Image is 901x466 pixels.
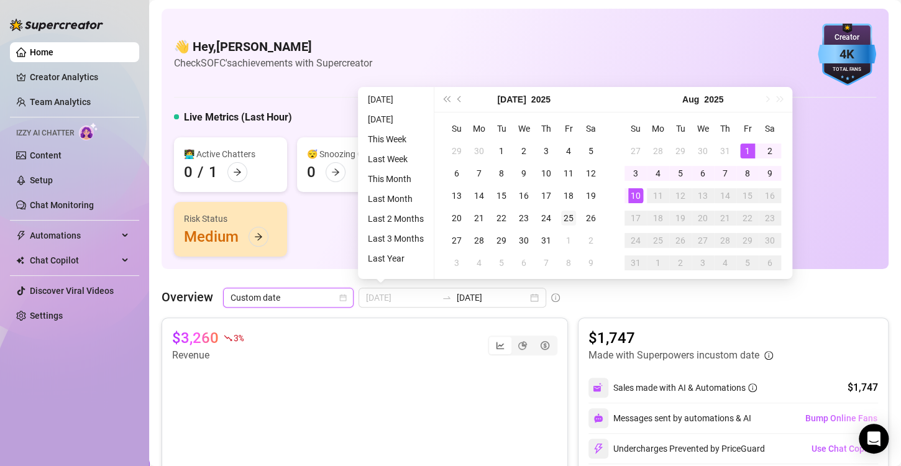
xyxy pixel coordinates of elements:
div: 26 [673,233,688,248]
td: 2025-08-06 [692,162,714,185]
button: Choose a month [682,87,699,112]
span: Custom date [231,288,346,307]
td: 2025-08-03 [446,252,468,274]
td: 2025-07-19 [580,185,602,207]
div: 8 [494,166,509,181]
div: 22 [740,211,755,226]
td: 2025-07-30 [513,229,535,252]
input: End date [457,291,528,304]
div: 3 [449,255,464,270]
td: 2025-07-16 [513,185,535,207]
td: 2025-08-17 [624,207,647,229]
td: 2025-08-03 [624,162,647,185]
a: Creator Analytics [30,67,129,87]
td: 2025-08-24 [624,229,647,252]
td: 2025-07-13 [446,185,468,207]
div: $1,747 [848,380,878,395]
div: 20 [449,211,464,226]
span: swap-right [442,293,452,303]
img: svg%3e [593,382,604,393]
td: 2025-07-17 [535,185,557,207]
td: 2025-07-03 [535,140,557,162]
td: 2025-09-04 [714,252,736,274]
th: Tu [490,117,513,140]
span: calendar [339,294,347,301]
article: Made with Superpowers in custom date [588,348,759,363]
td: 2025-08-27 [692,229,714,252]
th: Th [535,117,557,140]
td: 2025-08-20 [692,207,714,229]
td: 2025-09-02 [669,252,692,274]
td: 2025-08-29 [736,229,759,252]
div: 😴 Snoozing Chatters [307,147,400,161]
div: 1 [561,233,576,248]
div: 19 [583,188,598,203]
input: Start date [366,291,437,304]
td: 2025-09-03 [692,252,714,274]
li: This Week [363,132,429,147]
div: 23 [516,211,531,226]
td: 2025-08-01 [557,229,580,252]
div: 28 [472,233,487,248]
div: 11 [651,188,665,203]
td: 2025-08-30 [759,229,781,252]
div: 6 [516,255,531,270]
th: Fr [557,117,580,140]
td: 2025-09-05 [736,252,759,274]
td: 2025-07-28 [468,229,490,252]
td: 2025-07-30 [692,140,714,162]
div: 30 [695,144,710,158]
div: 6 [695,166,710,181]
td: 2025-08-22 [736,207,759,229]
div: 31 [628,255,643,270]
button: Last year (Control + left) [439,87,453,112]
td: 2025-08-31 [624,252,647,274]
div: 2 [583,233,598,248]
div: 6 [762,255,777,270]
div: 28 [651,144,665,158]
article: $3,260 [172,328,219,348]
div: 24 [539,211,554,226]
div: 18 [561,188,576,203]
a: Settings [30,311,63,321]
div: 5 [494,255,509,270]
li: Last Week [363,152,429,167]
div: 12 [583,166,598,181]
div: 10 [628,188,643,203]
td: 2025-07-27 [624,140,647,162]
td: 2025-08-08 [557,252,580,274]
td: 2025-08-14 [714,185,736,207]
img: svg%3e [593,413,603,423]
div: 17 [628,211,643,226]
td: 2025-08-19 [669,207,692,229]
div: 4 [718,255,733,270]
div: 24 [628,233,643,248]
button: Bump Online Fans [805,408,878,428]
th: Mo [468,117,490,140]
div: 7 [539,255,554,270]
td: 2025-07-25 [557,207,580,229]
div: 29 [494,233,509,248]
div: 29 [449,144,464,158]
div: 21 [718,211,733,226]
div: 4 [651,166,665,181]
td: 2025-08-09 [759,162,781,185]
article: Revenue [172,348,243,363]
div: 10 [539,166,554,181]
div: 13 [695,188,710,203]
td: 2025-07-11 [557,162,580,185]
th: Tu [669,117,692,140]
td: 2025-07-18 [557,185,580,207]
img: Chat Copilot [16,256,24,265]
td: 2025-07-05 [580,140,602,162]
div: Sales made with AI & Automations [613,381,757,395]
a: Discover Viral Videos [30,286,114,296]
td: 2025-08-05 [490,252,513,274]
span: to [442,293,452,303]
span: info-circle [551,293,560,302]
td: 2025-07-10 [535,162,557,185]
a: Content [30,150,62,160]
td: 2025-07-24 [535,207,557,229]
div: 8 [740,166,755,181]
th: Sa [580,117,602,140]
